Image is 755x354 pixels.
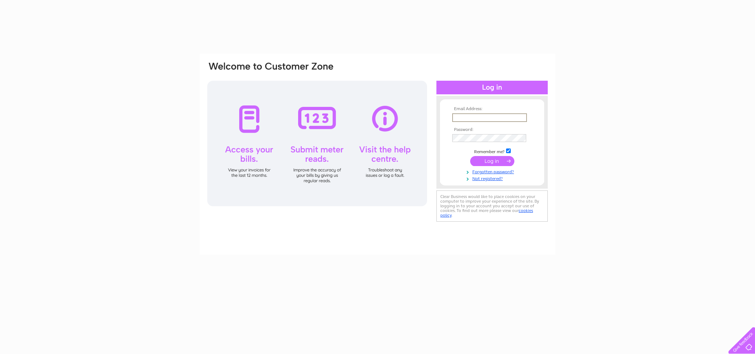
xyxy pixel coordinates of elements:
[452,168,534,175] a: Forgotten password?
[450,127,534,132] th: Password:
[450,107,534,112] th: Email Address:
[470,156,514,166] input: Submit
[436,190,548,222] div: Clear Business would like to place cookies on your computer to improve your experience of the sit...
[440,208,533,218] a: cookies policy
[450,147,534,155] td: Remember me?
[452,175,534,181] a: Not registered?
